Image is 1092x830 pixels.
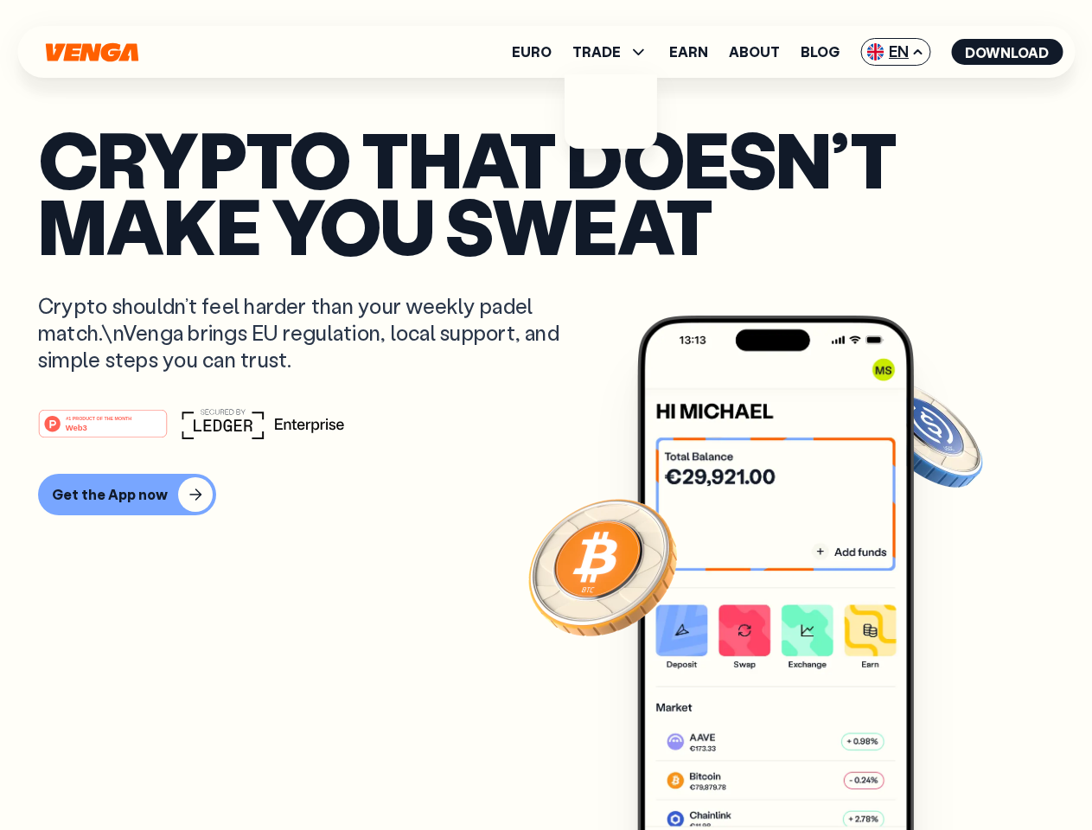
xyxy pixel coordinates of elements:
svg: Home [43,42,140,62]
span: EN [860,38,930,66]
tspan: #1 PRODUCT OF THE MONTH [66,415,131,420]
a: Earn [669,45,708,59]
span: TRADE [572,41,648,62]
tspan: Web3 [66,422,87,431]
img: flag-uk [866,43,884,61]
button: Download [951,39,1063,65]
a: #1 PRODUCT OF THE MONTHWeb3 [38,419,168,442]
a: Get the App now [38,474,1054,515]
img: USDC coin [862,372,987,496]
span: TRADE [572,45,621,59]
p: Crypto shouldn’t feel harder than your weekly padel match.\nVenga brings EU regulation, local sup... [38,292,584,373]
div: Get the App now [52,486,168,503]
a: Blog [801,45,840,59]
p: Crypto that doesn’t make you sweat [38,125,1054,258]
a: Euro [512,45,552,59]
button: Get the App now [38,474,216,515]
img: Bitcoin [525,488,680,644]
a: About [729,45,780,59]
